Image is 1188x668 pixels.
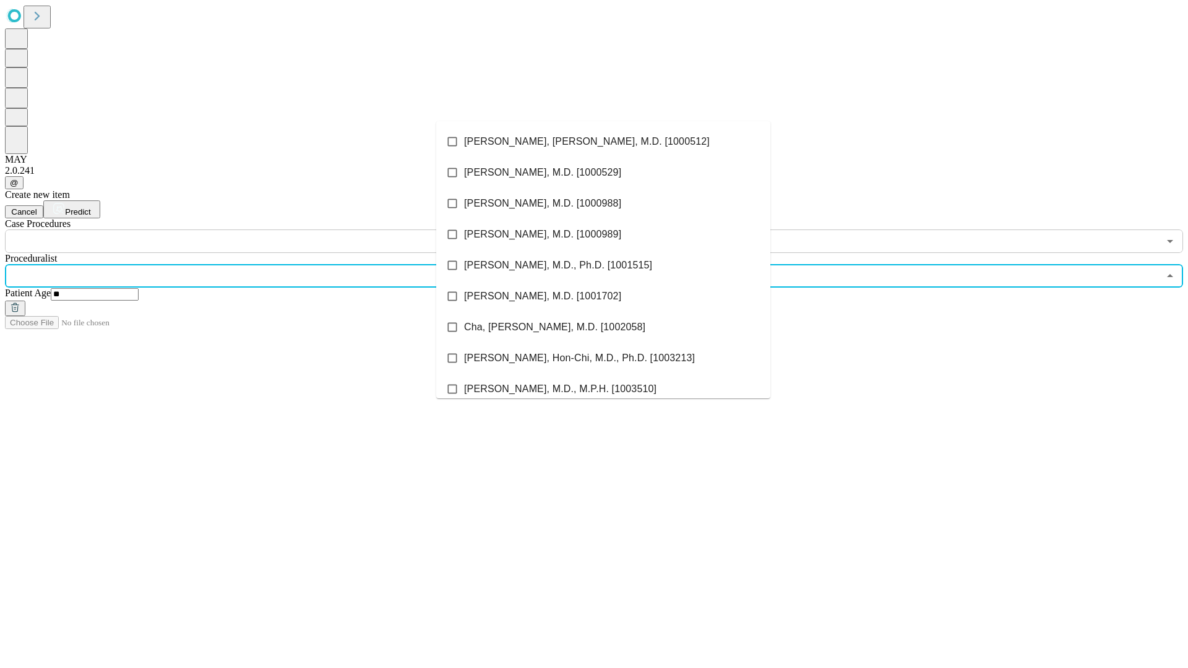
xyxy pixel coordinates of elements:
[464,165,621,180] span: [PERSON_NAME], M.D. [1000529]
[464,351,695,366] span: [PERSON_NAME], Hon-Chi, M.D., Ph.D. [1003213]
[5,218,71,229] span: Scheduled Procedure
[464,320,645,335] span: Cha, [PERSON_NAME], M.D. [1002058]
[5,189,70,200] span: Create new item
[5,205,43,218] button: Cancel
[65,207,90,216] span: Predict
[464,289,621,304] span: [PERSON_NAME], M.D. [1001702]
[464,227,621,242] span: [PERSON_NAME], M.D. [1000989]
[464,258,652,273] span: [PERSON_NAME], M.D., Ph.D. [1001515]
[5,288,51,298] span: Patient Age
[464,196,621,211] span: [PERSON_NAME], M.D. [1000988]
[5,154,1183,165] div: MAY
[11,207,37,216] span: Cancel
[1161,267,1179,285] button: Close
[1161,233,1179,250] button: Open
[464,134,710,149] span: [PERSON_NAME], [PERSON_NAME], M.D. [1000512]
[10,178,19,187] span: @
[5,165,1183,176] div: 2.0.241
[5,176,24,189] button: @
[43,200,100,218] button: Predict
[464,382,656,396] span: [PERSON_NAME], M.D., M.P.H. [1003510]
[5,253,57,263] span: Proceduralist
